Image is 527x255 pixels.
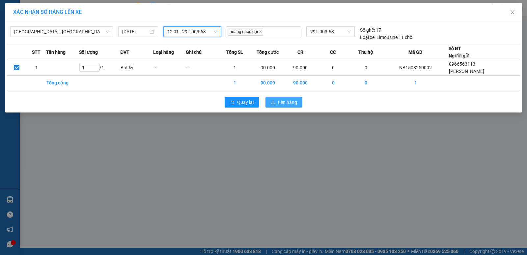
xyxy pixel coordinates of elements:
span: upload [271,100,275,105]
div: Limousine 11 chỗ [360,34,412,41]
div: Số ĐT Người gửi [449,45,470,59]
td: 0 [317,76,349,90]
span: Thu hộ [358,48,373,56]
td: 1 [382,76,449,90]
span: Ghi chú [186,48,202,56]
span: hoàng quốc đại [228,28,263,36]
span: [PERSON_NAME] [449,69,484,74]
span: Mã GD [408,48,422,56]
td: 1 [219,76,251,90]
button: rollbackQuay lại [225,97,259,108]
span: XÁC NHẬN SỐ HÀNG LÊN XE [13,9,82,15]
td: 90.000 [251,76,284,90]
td: 90.000 [251,60,284,76]
span: Tổng SL [226,48,243,56]
td: 90.000 [284,76,317,90]
span: ĐVT [120,48,129,56]
span: CR [297,48,303,56]
td: --- [153,60,186,76]
td: / 1 [79,60,120,76]
span: Quay lại [237,99,254,106]
td: 90.000 [284,60,317,76]
td: Tổng cộng [46,76,79,90]
td: 0 [350,76,382,90]
td: 0 [350,60,382,76]
button: Close [503,3,522,22]
span: STT [32,48,41,56]
span: Ninh Bình - Hà Nội [14,27,109,37]
img: logo.jpg [8,8,41,41]
span: Loại xe: [360,34,375,41]
td: 1 [219,60,251,76]
b: Duy Khang Limousine [53,8,132,16]
div: 17 [360,26,381,34]
span: close [510,10,515,15]
span: 0966563113 [449,61,475,67]
span: rollback [230,100,235,105]
td: 0 [317,60,349,76]
span: close [259,30,262,33]
span: Loại hàng [153,48,174,56]
input: 15/08/2025 [122,28,148,35]
td: NB1508250002 [382,60,449,76]
span: 12:01 - 29F-003.63 [167,27,217,37]
b: Gửi khách hàng [62,34,124,42]
td: --- [186,60,218,76]
button: uploadLên hàng [265,97,302,108]
span: Số ghế: [360,26,375,34]
td: 1 [27,60,46,76]
li: Hotline: 19003086 [37,24,150,33]
td: Bất kỳ [120,60,153,76]
span: Lên hàng [278,99,297,106]
span: Tổng cước [257,48,279,56]
h1: NB1508250002 [72,48,114,62]
b: GỬI : Văn phòng [GEOGRAPHIC_DATA] [8,48,68,92]
span: CC [330,48,336,56]
span: 29F-003.63 [310,27,351,37]
span: Số lượng [79,48,98,56]
li: Số 2 [PERSON_NAME], [GEOGRAPHIC_DATA] [37,16,150,24]
span: Tên hàng [46,48,66,56]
